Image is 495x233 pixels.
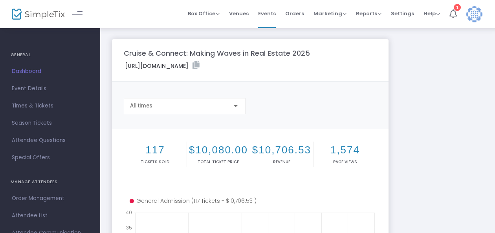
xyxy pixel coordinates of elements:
[11,47,90,63] h4: GENERAL
[313,10,346,17] span: Marketing
[11,174,90,190] h4: MANAGE ATTENDEES
[125,159,185,165] p: Tickets sold
[258,4,276,24] span: Events
[252,144,312,156] h2: $10,706.53
[454,4,461,11] div: 1
[12,211,88,221] span: Attendee List
[12,66,88,76] span: Dashboard
[285,4,304,24] span: Orders
[356,10,381,17] span: Reports
[126,224,132,231] text: 35
[12,84,88,94] span: Event Details
[126,209,132,216] text: 40
[229,4,249,24] span: Venues
[315,144,375,156] h2: 1,574
[188,10,220,17] span: Box Office
[315,159,375,165] p: Page Views
[12,135,88,146] span: Attendee Questions
[130,102,152,109] span: All times
[12,193,88,204] span: Order Management
[423,10,440,17] span: Help
[12,118,88,128] span: Season Tickets
[124,48,310,58] m-panel-title: Cruise & Connect: Making Waves in Real Estate 2025
[12,101,88,111] span: Times & Tickets
[189,159,248,165] p: Total Ticket Price
[391,4,414,24] span: Settings
[125,144,185,156] h2: 117
[125,61,200,70] label: [URL][DOMAIN_NAME]
[252,159,312,165] p: Revenue
[189,144,248,156] h2: $10,080.00
[12,153,88,163] span: Special Offers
